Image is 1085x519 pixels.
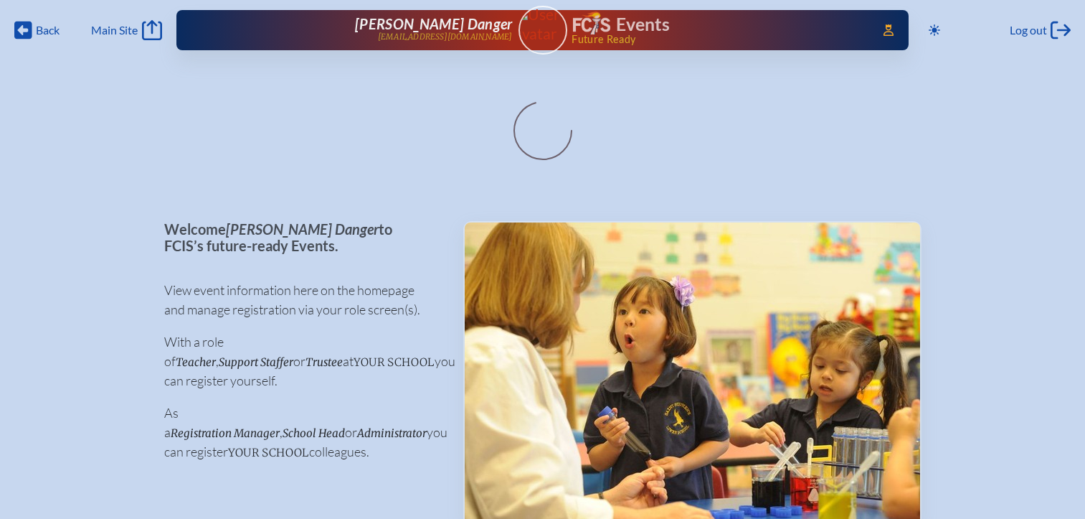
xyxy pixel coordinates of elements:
span: Teacher [176,355,216,369]
img: User Avatar [512,5,573,43]
span: Support Staffer [219,355,293,369]
span: Registration Manager [171,426,280,440]
p: View event information here on the homepage and manage registration via your role screen(s). [164,281,440,319]
span: Future Ready [572,34,863,45]
a: Main Site [91,20,161,40]
p: Welcome to FCIS’s future-ready Events. [164,221,440,253]
span: Main Site [91,23,138,37]
span: School Head [283,426,345,440]
span: Log out [1010,23,1047,37]
div: FCIS Events — Future ready [573,11,863,45]
p: As a , or you can register colleagues. [164,403,440,462]
span: your school [228,446,309,459]
p: With a role of , or at you can register yourself. [164,332,440,391]
span: Back [36,23,60,37]
a: [PERSON_NAME] Danger[EMAIL_ADDRESS][DOMAIN_NAME] [222,16,513,45]
span: your school [354,355,435,369]
a: User Avatar [518,6,567,55]
span: [PERSON_NAME] Danger [226,220,379,238]
span: Trustee [305,355,343,369]
span: [PERSON_NAME] Danger [355,15,512,32]
p: [EMAIL_ADDRESS][DOMAIN_NAME] [378,32,513,42]
span: Administrator [357,426,427,440]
